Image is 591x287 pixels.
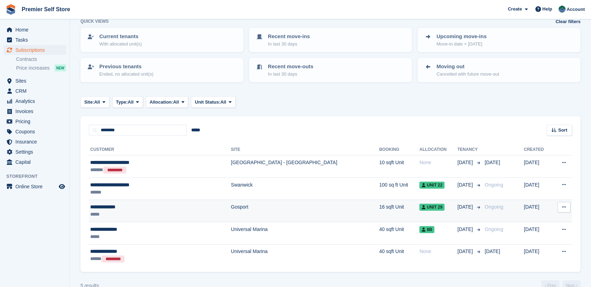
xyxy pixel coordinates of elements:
p: Recent move-ins [268,33,310,41]
a: menu [3,157,66,167]
td: [DATE] [524,200,552,222]
span: Storefront [6,173,70,180]
span: Unit 29 [419,204,444,211]
span: All [128,99,134,106]
span: Sites [15,76,57,86]
p: Upcoming move-ins [436,33,486,41]
span: [DATE] [457,181,474,189]
span: Subscriptions [15,45,57,55]
div: None [419,248,457,255]
span: All [94,99,100,106]
a: menu [3,127,66,136]
th: Site [231,144,379,155]
a: menu [3,96,66,106]
p: In last 30 days [268,41,310,48]
th: Allocation [419,144,457,155]
h6: Quick views [80,18,109,24]
span: Account [567,6,585,13]
p: Cancelled with future move-out [436,71,499,78]
span: Site: [84,99,94,106]
td: 40 sqft Unit [379,244,419,266]
span: [DATE] [457,159,474,166]
span: CRM [15,86,57,96]
span: [DATE] [485,160,500,165]
a: menu [3,147,66,157]
a: menu [3,117,66,126]
img: stora-icon-8386f47178a22dfd0bd8f6a31ec36ba5ce8667c1dd55bd0f319d3a0aa187defe.svg [6,4,16,15]
span: Help [542,6,552,13]
span: Type: [116,99,128,106]
a: menu [3,86,66,96]
td: [DATE] [524,155,552,178]
img: Jo Granger [558,6,565,13]
td: [GEOGRAPHIC_DATA] - [GEOGRAPHIC_DATA] [231,155,379,178]
p: Move-in date > [DATE] [436,41,486,48]
span: Price increases [16,65,50,71]
button: Site: All [80,96,109,108]
p: In last 30 days [268,71,313,78]
span: Analytics [15,96,57,106]
span: [DATE] [457,248,474,255]
span: Ongoing [485,182,503,188]
th: Tenancy [457,144,482,155]
span: Ongoing [485,204,503,210]
span: Invoices [15,106,57,116]
td: 10 sqft Unit [379,155,419,178]
a: Moving out Cancelled with future move-out [418,58,580,82]
a: Current tenants With allocated unit(s) [81,28,243,51]
button: Unit Status: All [191,96,235,108]
p: Ended, no allocated unit(s) [99,71,154,78]
td: Gosport [231,200,379,222]
button: Allocation: All [146,96,188,108]
p: With allocated unit(s) [99,41,142,48]
button: Type: All [112,96,143,108]
span: Capital [15,157,57,167]
a: Upcoming move-ins Move-in date > [DATE] [418,28,580,51]
td: [DATE] [524,244,552,266]
p: Previous tenants [99,63,154,71]
a: Previous tenants Ended, no allocated unit(s) [81,58,243,82]
span: All [220,99,226,106]
span: Unit Status: [195,99,220,106]
a: menu [3,25,66,35]
div: None [419,159,457,166]
td: Universal Marina [231,244,379,266]
a: menu [3,76,66,86]
span: [DATE] [457,203,474,211]
a: Preview store [58,182,66,191]
a: Premier Self Store [19,3,73,15]
span: Coupons [15,127,57,136]
span: Sort [558,127,567,134]
td: [DATE] [524,177,552,200]
td: 16 sqft Unit [379,200,419,222]
th: Created [524,144,552,155]
span: Home [15,25,57,35]
span: Unit 22 [419,182,444,189]
a: Clear filters [555,18,581,25]
span: [DATE] [485,248,500,254]
th: Booking [379,144,419,155]
span: Ongoing [485,226,503,232]
span: 8b [419,226,434,233]
td: 40 sqft Unit [379,222,419,244]
td: Universal Marina [231,222,379,244]
span: Insurance [15,137,57,147]
a: Price increases NEW [16,64,66,72]
p: Recent move-outs [268,63,313,71]
span: [DATE] [457,226,474,233]
a: menu [3,35,66,45]
td: Swanwick [231,177,379,200]
a: Contracts [16,56,66,63]
div: NEW [55,64,66,71]
a: menu [3,45,66,55]
span: Allocation: [150,99,173,106]
p: Current tenants [99,33,142,41]
a: Recent move-ins In last 30 days [250,28,411,51]
a: menu [3,182,66,191]
a: menu [3,137,66,147]
a: menu [3,106,66,116]
p: Moving out [436,63,499,71]
td: [DATE] [524,222,552,244]
span: Pricing [15,117,57,126]
span: Create [508,6,522,13]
